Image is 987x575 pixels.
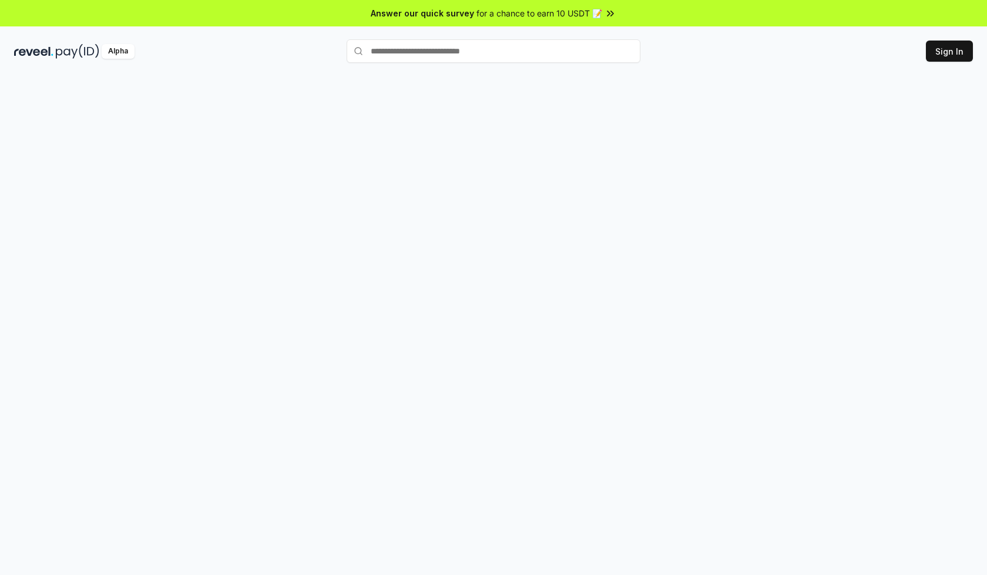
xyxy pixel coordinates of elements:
[56,44,99,59] img: pay_id
[476,7,602,19] span: for a chance to earn 10 USDT 📝
[102,44,135,59] div: Alpha
[926,41,973,62] button: Sign In
[14,44,53,59] img: reveel_dark
[371,7,474,19] span: Answer our quick survey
